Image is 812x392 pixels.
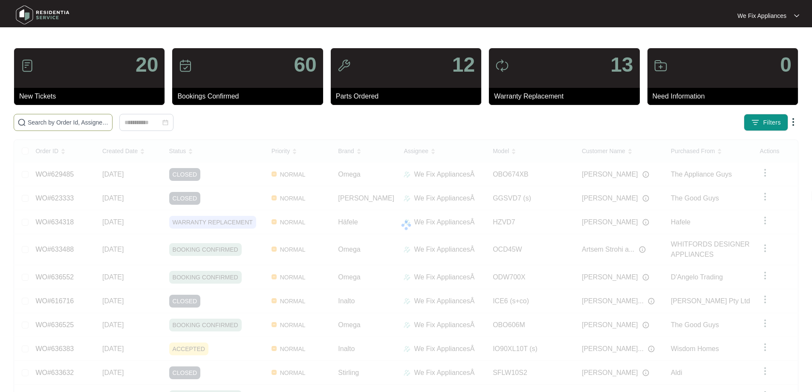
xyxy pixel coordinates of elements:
img: icon [20,59,34,73]
p: 13 [610,55,633,75]
p: Warranty Replacement [494,91,639,102]
p: Parts Ordered [336,91,481,102]
p: 0 [780,55,792,75]
span: Filters [763,118,781,127]
p: 12 [452,55,475,75]
img: icon [179,59,192,73]
p: We Fix Appliances [737,12,786,20]
p: 20 [136,55,158,75]
img: icon [495,59,509,73]
img: dropdown arrow [794,14,799,18]
p: Bookings Confirmed [177,91,323,102]
img: search-icon [17,118,26,127]
input: Search by Order Id, Assignee Name, Customer Name, Brand and Model [28,118,109,127]
p: 60 [294,55,316,75]
p: New Tickets [19,91,165,102]
button: filter iconFilters [744,114,788,131]
img: icon [337,59,351,73]
img: residentia service logo [13,2,72,28]
img: dropdown arrow [788,117,798,127]
p: Need Information [653,91,798,102]
img: filter icon [751,118,760,127]
img: icon [654,59,668,73]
